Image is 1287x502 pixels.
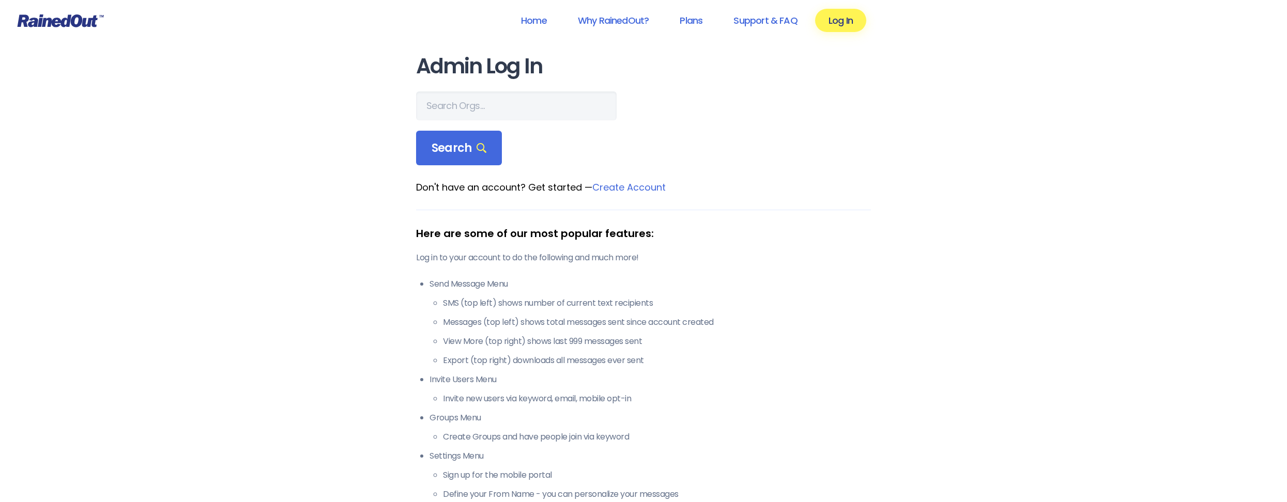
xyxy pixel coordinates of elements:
li: Create Groups and have people join via keyword [443,431,871,443]
span: Search [432,141,486,155]
li: Export (top right) downloads all messages ever sent [443,354,871,367]
div: Search [416,131,502,166]
li: Define your From Name - you can personalize your messages [443,488,871,500]
div: Here are some of our most popular features: [416,226,871,241]
li: View More (top right) shows last 999 messages sent [443,335,871,348]
a: Plans [666,9,716,32]
a: Why RainedOut? [564,9,663,32]
h1: Admin Log In [416,55,871,78]
a: Create Account [592,181,666,194]
input: Search Orgs… [416,91,617,120]
li: Messages (top left) shows total messages sent since account created [443,316,871,328]
li: Groups Menu [430,412,871,443]
li: Sign up for the mobile portal [443,469,871,481]
li: Send Message Menu [430,278,871,367]
li: SMS (top left) shows number of current text recipients [443,297,871,309]
a: Support & FAQ [720,9,810,32]
a: Home [508,9,560,32]
li: Invite new users via keyword, email, mobile opt-in [443,393,871,405]
p: Log in to your account to do the following and much more! [416,252,871,264]
a: Log In [815,9,866,32]
li: Invite Users Menu [430,373,871,405]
